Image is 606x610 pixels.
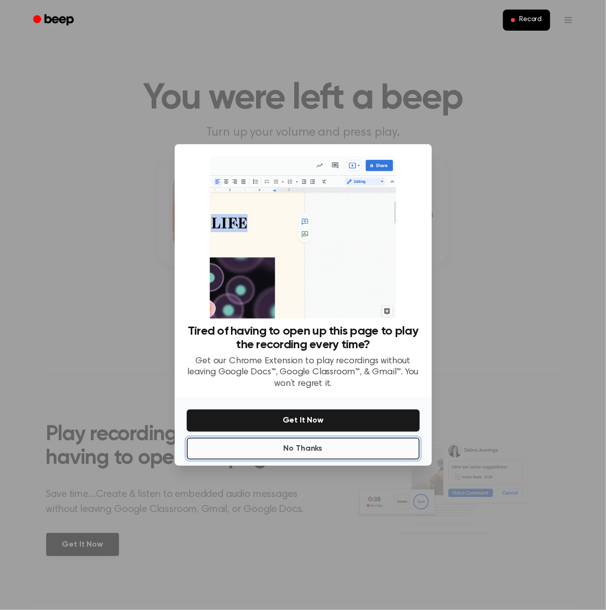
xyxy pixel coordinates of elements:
button: Get It Now [187,410,420,432]
a: Beep [26,11,83,30]
button: No Thanks [187,438,420,460]
span: Record [519,16,542,25]
h3: Tired of having to open up this page to play the recording every time? [187,325,420,352]
img: Beep extension in action [210,156,396,319]
p: Get our Chrome Extension to play recordings without leaving Google Docs™, Google Classroom™, & Gm... [187,356,420,390]
button: Record [503,10,550,31]
button: Open menu [556,8,580,32]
